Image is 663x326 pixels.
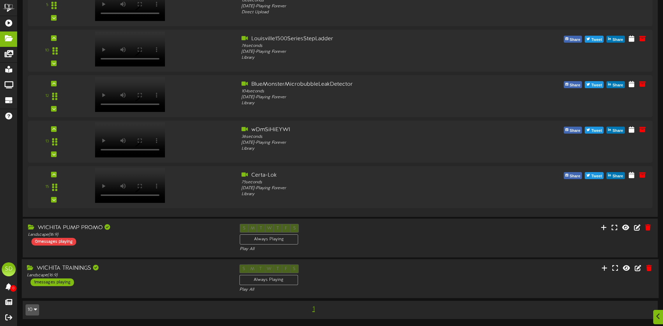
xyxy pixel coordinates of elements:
[242,171,491,179] div: Certa-Lok
[242,3,491,9] div: [DATE] - Playing Forever
[242,185,491,191] div: [DATE] - Playing Forever
[590,36,603,44] span: Tweet
[45,139,49,144] div: 13
[239,287,441,293] div: Play All
[568,127,582,135] span: Share
[611,172,625,180] span: Share
[242,49,491,55] div: [DATE] - Playing Forever
[45,48,49,54] div: 10
[242,94,491,100] div: [DATE] - Playing Forever
[31,238,76,246] div: 0 messages playing
[242,43,491,49] div: 76 seconds
[242,100,491,106] div: Library
[242,35,491,43] div: Louisville1500SeriesStepLadder
[606,127,625,134] button: Share
[564,81,582,88] button: Share
[606,36,625,43] button: Share
[585,36,604,43] button: Tweet
[239,275,298,285] div: Always Playing
[564,36,582,43] button: Share
[611,36,625,44] span: Share
[45,93,49,99] div: 12
[568,81,582,89] span: Share
[564,172,582,179] button: Share
[242,140,491,146] div: [DATE] - Playing Forever
[242,146,491,152] div: Library
[585,81,604,88] button: Tweet
[585,127,604,134] button: Tweet
[242,88,491,94] div: 104 seconds
[606,172,625,179] button: Share
[242,191,491,197] div: Library
[242,55,491,61] div: Library
[242,80,491,88] div: BlueMonsterMicrobubbleLeakDetector
[28,232,229,238] div: Landscape ( 16:9 )
[30,278,74,286] div: 1 messages playing
[28,224,229,232] div: WICHITA PUMP PROMO
[27,272,229,278] div: Landscape ( 16:9 )
[568,36,582,44] span: Share
[10,285,16,292] span: 0
[240,246,441,252] div: Play All
[590,127,603,135] span: Tweet
[242,126,491,134] div: wDmSiHiEYWI
[568,172,582,180] span: Share
[242,134,491,140] div: 36 seconds
[45,184,49,190] div: 15
[611,81,625,89] span: Share
[611,127,625,135] span: Share
[240,234,298,244] div: Always Playing
[27,264,229,272] div: WICHITA TRAININGS
[311,305,317,313] span: 1
[242,9,491,15] div: Direct Upload
[26,304,39,316] button: 10
[242,179,491,185] div: 75 seconds
[590,81,603,89] span: Tweet
[590,172,603,180] span: Tweet
[2,262,16,276] div: SD
[564,127,582,134] button: Share
[606,81,625,88] button: Share
[585,172,604,179] button: Tweet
